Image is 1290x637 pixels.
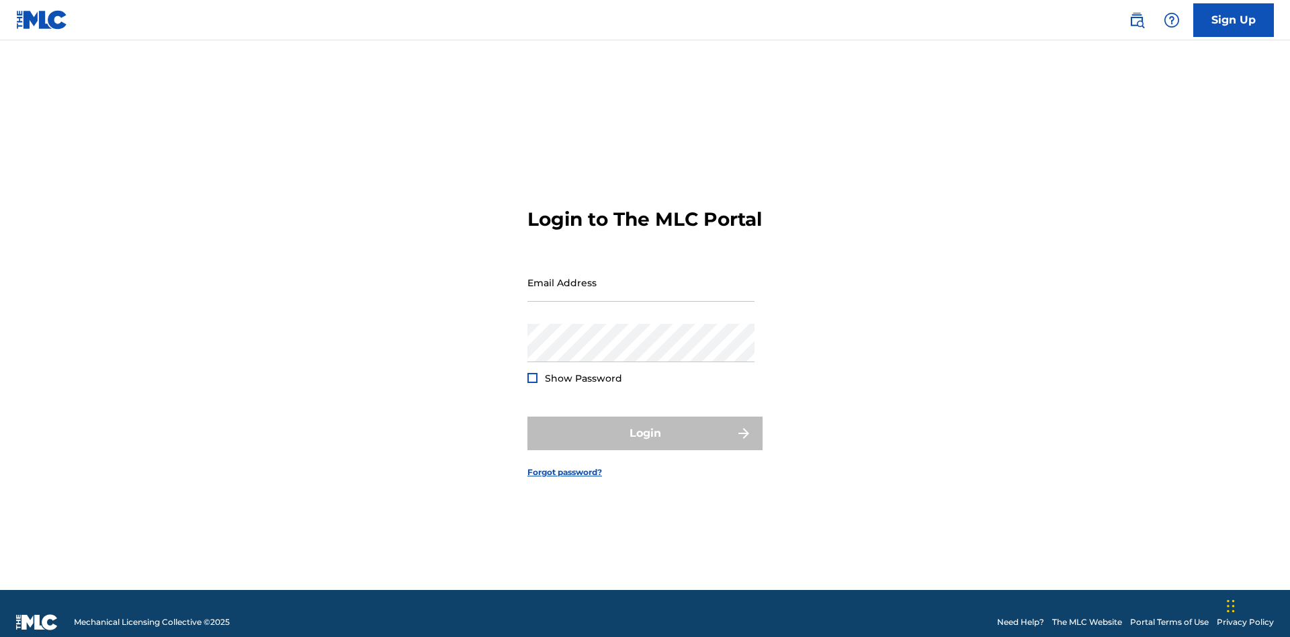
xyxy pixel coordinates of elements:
[1193,3,1274,37] a: Sign Up
[1227,586,1235,626] div: Drag
[1129,12,1145,28] img: search
[1217,616,1274,628] a: Privacy Policy
[527,466,602,478] a: Forgot password?
[1158,7,1185,34] div: Help
[1052,616,1122,628] a: The MLC Website
[16,10,68,30] img: MLC Logo
[527,208,762,231] h3: Login to The MLC Portal
[1164,12,1180,28] img: help
[16,614,58,630] img: logo
[74,616,230,628] span: Mechanical Licensing Collective © 2025
[997,616,1044,628] a: Need Help?
[545,372,622,384] span: Show Password
[1130,616,1209,628] a: Portal Terms of Use
[1223,572,1290,637] iframe: Chat Widget
[1123,7,1150,34] a: Public Search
